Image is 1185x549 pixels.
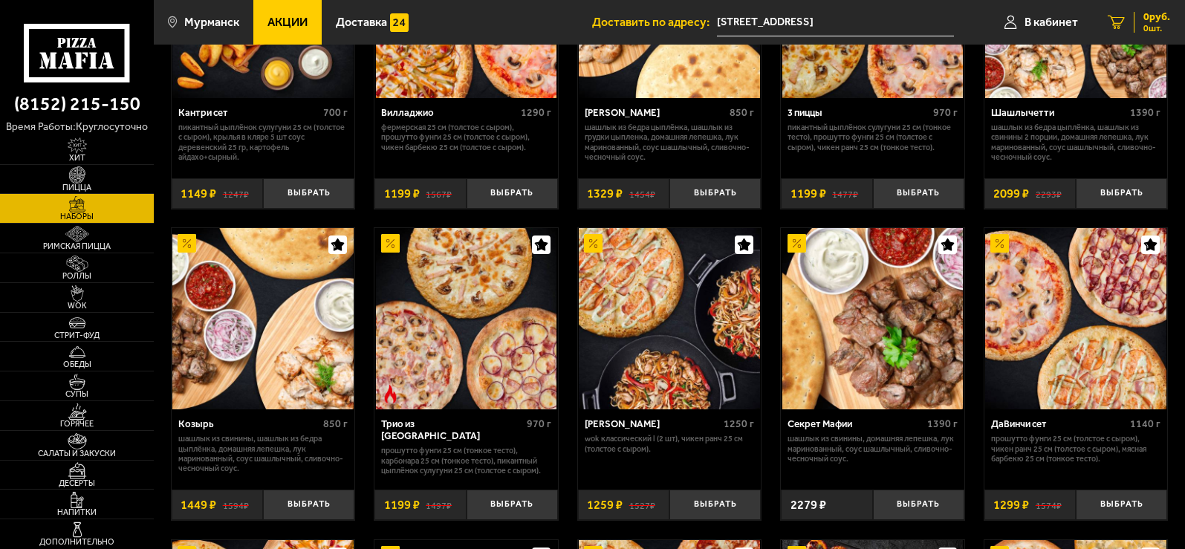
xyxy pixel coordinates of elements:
[669,490,761,520] button: Выбрать
[390,13,409,32] img: 15daf4d41897b9f0e9f617042186c801.svg
[381,234,400,253] img: Акционный
[1076,178,1167,209] button: Выбрать
[579,228,759,409] img: Вилла Капри
[1143,24,1170,33] span: 0 шт.
[585,123,754,162] p: шашлык из бедра цыплёнка, шашлык из грудки цыпленка, домашняя лепешка, лук маринованный, соус шаш...
[717,9,954,36] input: Ваш адрес доставки
[724,418,754,430] span: 1250 г
[790,498,826,511] span: 2279 ₽
[376,228,556,409] img: Трио из Рио
[873,490,964,520] button: Выбрать
[527,418,551,430] span: 970 г
[993,498,1029,511] span: 1299 ₽
[1130,106,1160,119] span: 1390 г
[788,418,923,430] div: Секрет Мафии
[985,228,1166,409] img: ДаВинчи сет
[781,228,964,409] a: АкционныйСекрет Мафии
[263,490,354,520] button: Выбрать
[585,434,754,454] p: Wok классический L (2 шт), Чикен Ранч 25 см (толстое с сыром).
[178,418,319,430] div: Козырь
[181,498,216,511] span: 1449 ₽
[384,498,420,511] span: 1199 ₽
[984,228,1168,409] a: АкционныйДаВинчи сет
[178,234,196,253] img: Акционный
[323,106,348,119] span: 700 г
[629,187,655,200] s: 1454 ₽
[832,187,858,200] s: 1477 ₽
[381,107,516,119] div: Вилладжио
[788,234,806,253] img: Акционный
[873,178,964,209] button: Выбрать
[467,490,558,520] button: Выбрать
[788,123,957,152] p: Пикантный цыплёнок сулугуни 25 см (тонкое тесто), Прошутто Фунги 25 см (толстое с сыром), Чикен Р...
[788,434,957,464] p: шашлык из свинины, домашняя лепешка, лук маринованный, соус шашлычный, сливочно-чесночный соус.
[669,178,761,209] button: Выбрать
[172,228,355,409] a: АкционныйКозырь
[172,228,353,409] img: Козырь
[184,16,239,28] span: Мурманск
[991,107,1126,119] div: Шашлычетти
[587,498,623,511] span: 1259 ₽
[927,418,958,430] span: 1390 г
[990,234,1009,253] img: Акционный
[426,187,452,200] s: 1567 ₽
[178,107,319,119] div: Кантри сет
[426,498,452,511] s: 1497 ₽
[178,123,348,162] p: Пикантный цыплёнок сулугуни 25 см (толстое с сыром), крылья в кляре 5 шт соус деревенский 25 гр, ...
[933,106,958,119] span: 970 г
[1076,490,1167,520] button: Выбрать
[178,434,348,473] p: шашлык из свинины, шашлык из бедра цыплёнка, домашняя лепешка, лук маринованный, соус шашлычный, ...
[1130,418,1160,430] span: 1140 г
[993,187,1029,200] span: 2099 ₽
[181,187,216,200] span: 1149 ₽
[578,228,762,409] a: АкционныйВилла Капри
[267,16,308,28] span: Акции
[467,178,558,209] button: Выбрать
[584,234,603,253] img: Акционный
[1025,16,1078,28] span: В кабинет
[381,385,400,403] img: Острое блюдо
[592,16,717,28] span: Доставить по адресу:
[730,106,754,119] span: 850 г
[991,123,1160,162] p: шашлык из бедра цыплёнка, шашлык из свинины 2 порции, домашняя лепешка, лук маринованный, соус ша...
[717,9,954,36] span: Мурманск Кольский проспект 143
[991,418,1126,430] div: ДаВинчи сет
[585,107,726,119] div: [PERSON_NAME]
[1143,12,1170,22] span: 0 руб.
[1036,187,1062,200] s: 2293 ₽
[263,178,354,209] button: Выбрать
[782,228,963,409] img: Секрет Мафии
[384,187,420,200] span: 1199 ₽
[374,228,558,409] a: АкционныйОстрое блюдоТрио из Рио
[790,187,826,200] span: 1199 ₽
[381,418,522,442] div: Трио из [GEOGRAPHIC_DATA]
[585,418,720,430] div: [PERSON_NAME]
[223,498,249,511] s: 1594 ₽
[991,434,1160,464] p: Прошутто Фунги 25 см (толстое с сыром), Чикен Ранч 25 см (толстое с сыром), Мясная Барбекю 25 см ...
[629,498,655,511] s: 1527 ₽
[381,123,551,152] p: Фермерская 25 см (толстое с сыром), Прошутто Фунги 25 см (толстое с сыром), Чикен Барбекю 25 см (...
[788,107,929,119] div: 3 пиццы
[587,187,623,200] span: 1329 ₽
[223,187,249,200] s: 1247 ₽
[323,418,348,430] span: 850 г
[336,16,387,28] span: Доставка
[381,446,551,475] p: Прошутто Фунги 25 см (тонкое тесто), Карбонара 25 см (тонкое тесто), Пикантный цыплёнок сулугуни ...
[521,106,551,119] span: 1290 г
[1036,498,1062,511] s: 1574 ₽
